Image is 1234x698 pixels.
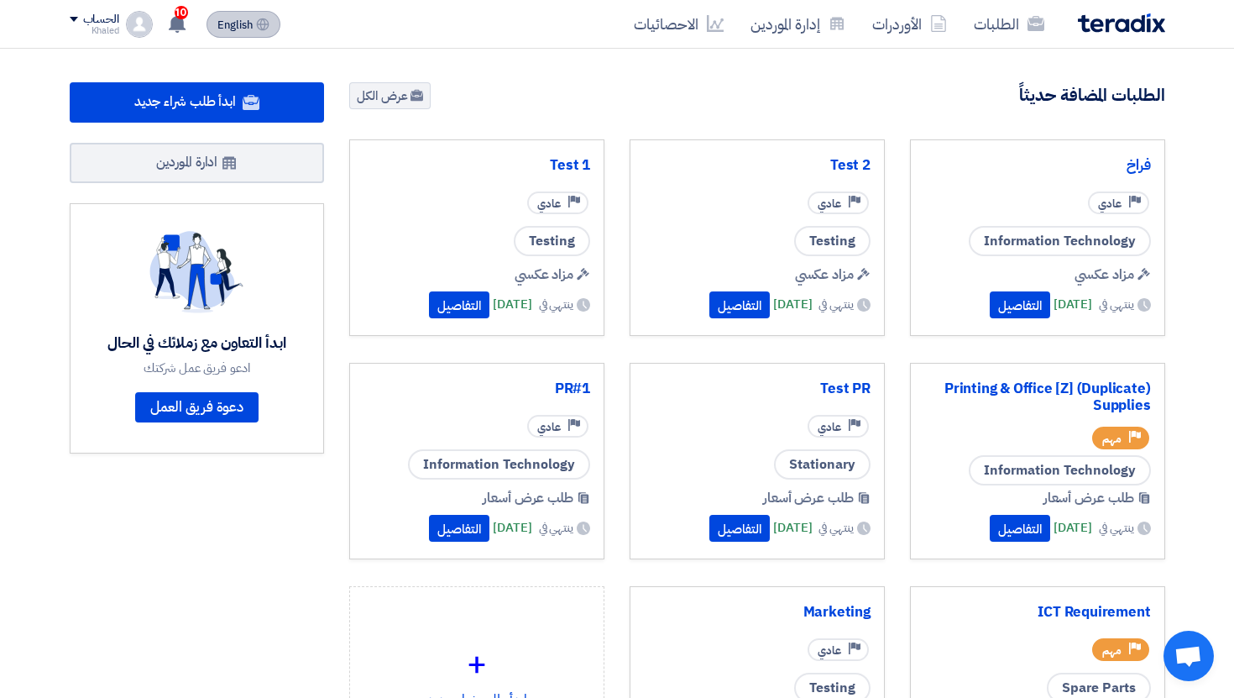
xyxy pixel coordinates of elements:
[859,4,960,44] a: الأوردرات
[1099,519,1133,537] span: ينتهي في
[969,226,1151,256] span: Information Technology
[969,455,1151,485] span: Information Technology
[539,519,573,537] span: ينتهي في
[363,380,590,397] a: PR#1
[1163,631,1214,681] div: Open chat
[1054,518,1092,538] span: [DATE]
[1078,13,1165,33] img: Teradix logo
[794,226,871,256] span: Testing
[1019,84,1165,106] h4: الطلبات المضافة حديثاً
[107,360,285,375] div: ادعو فريق عمل شركتك
[1054,295,1092,314] span: [DATE]
[644,157,871,174] a: Test 2
[107,333,285,353] div: ابدأ التعاون مع زملائك في الحال
[1102,643,1122,659] span: مهم
[408,449,590,480] span: Information Technology
[514,226,590,256] span: Testing
[1075,265,1133,285] span: مزاد عكسي
[515,265,573,285] span: مزاد عكسي
[539,296,573,313] span: ينتهي في
[644,604,871,621] a: Marketing
[818,296,853,313] span: ينتهي في
[990,291,1050,318] button: التفاصيل
[537,419,561,435] span: عادي
[483,488,573,508] span: طلب عرض أسعار
[493,295,531,314] span: [DATE]
[924,157,1151,174] a: فراخ
[774,449,871,480] span: Stationary
[363,639,590,690] div: +
[644,380,871,397] a: Test PR
[818,519,853,537] span: ينتهي في
[134,92,236,112] span: ابدأ طلب شراء جديد
[126,11,153,38] img: profile_test.png
[737,4,859,44] a: إدارة الموردين
[135,392,259,422] a: دعوة فريق العمل
[175,6,188,19] span: 10
[763,488,854,508] span: طلب عرض أسعار
[493,518,531,538] span: [DATE]
[795,265,854,285] span: مزاد عكسي
[70,143,325,183] a: ادارة الموردين
[363,157,590,174] a: Test 1
[709,515,770,542] button: التفاصيل
[924,604,1151,621] a: ICT Requirement
[709,291,770,318] button: التفاصيل
[773,295,812,314] span: [DATE]
[1102,431,1122,447] span: مهم
[429,291,489,318] button: التفاصيل
[818,196,841,212] span: عادي
[207,11,280,38] button: English
[1098,196,1122,212] span: عادي
[818,643,841,659] span: عادي
[149,231,243,313] img: invite_your_team.svg
[429,515,489,542] button: التفاصيل
[1099,296,1133,313] span: ينتهي في
[924,380,1151,414] a: (Duplicate) [Z] Printing & Office Supplies
[217,19,253,31] span: English
[620,4,737,44] a: الاحصائيات
[1043,488,1134,508] span: طلب عرض أسعار
[83,13,119,27] div: الحساب
[990,515,1050,542] button: التفاصيل
[818,419,841,435] span: عادي
[960,4,1058,44] a: الطلبات
[349,82,431,109] a: عرض الكل
[773,518,812,538] span: [DATE]
[537,196,561,212] span: عادي
[70,26,119,35] div: Khaled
